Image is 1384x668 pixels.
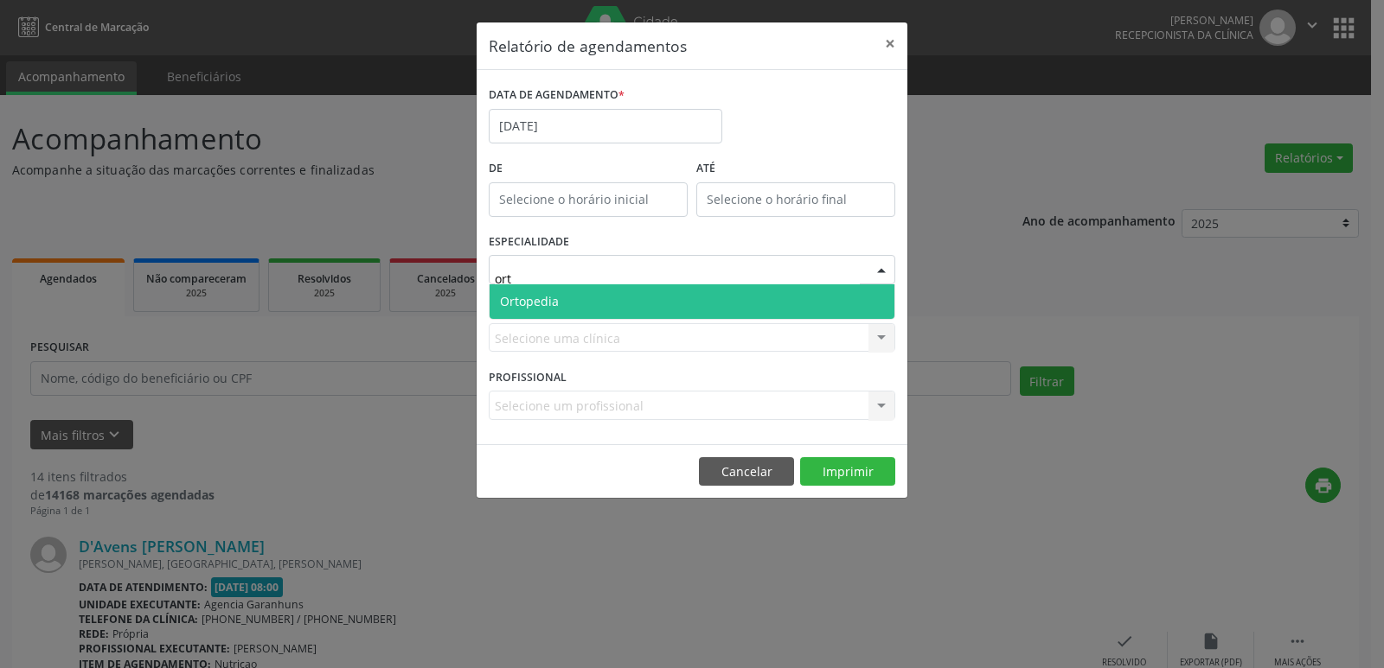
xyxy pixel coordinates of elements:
label: PROFISSIONAL [489,364,567,391]
input: Selecione o horário inicial [489,182,688,217]
input: Selecione o horário final [696,182,895,217]
label: DATA DE AGENDAMENTO [489,82,625,109]
input: Selecione uma data ou intervalo [489,109,722,143]
button: Imprimir [800,457,895,487]
h5: Relatório de agendamentos [489,35,687,57]
label: ATÉ [696,156,895,182]
button: Cancelar [699,457,794,487]
label: De [489,156,688,182]
label: ESPECIALIDADE [489,229,569,256]
input: Seleciona uma especialidade [495,261,860,296]
span: Ortopedia [500,293,559,309]
button: Close [873,22,907,65]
